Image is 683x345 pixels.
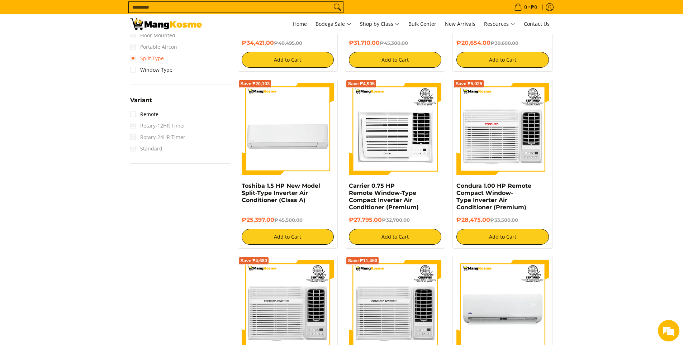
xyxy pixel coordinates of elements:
[456,52,549,68] button: Add to Cart
[242,216,334,224] h6: ₱25,397.00
[455,82,482,86] span: Save ₱5,025
[348,259,377,263] span: Save ₱11,450
[130,120,185,131] span: Rotary-12HR Timer
[242,52,334,68] button: Add to Cart
[37,40,120,49] div: Chat with us now
[523,5,528,10] span: 0
[520,14,553,34] a: Contact Us
[349,216,441,224] h6: ₱27,795.00
[456,182,531,211] a: Condura 1.00 HP Remote Compact Window-Type Inverter Air Conditioner (Premium)
[484,20,515,29] span: Resources
[349,229,441,245] button: Add to Cart
[4,196,137,221] textarea: Type your message and hit 'Enter'
[130,64,172,76] a: Window Type
[456,39,549,47] h6: ₱20,654.00
[316,20,351,29] span: Bodega Sale
[118,4,135,21] div: Minimize live chat window
[242,83,334,175] img: Toshiba 1.5 HP New Model Split-Type Inverter Air Conditioner (Class A)
[349,182,419,211] a: Carrier 0.75 HP Remote Window-Type Compact Inverter Air Conditioner (Premium)
[441,14,479,34] a: New Arrivals
[130,131,185,143] span: Rotary-24HR Timer
[332,2,343,13] button: Search
[242,229,334,245] button: Add to Cart
[130,53,164,64] a: Split Type
[512,3,539,11] span: •
[242,39,334,47] h6: ₱34,421.00
[130,97,152,109] summary: Open
[241,259,267,263] span: Save ₱4,680
[490,40,518,46] del: ₱39,600.00
[289,14,310,34] a: Home
[209,14,553,34] nav: Main Menu
[480,14,519,34] a: Resources
[130,97,152,103] span: Variant
[130,143,162,154] span: Standard
[130,109,158,120] a: Remote
[274,217,303,223] del: ₱45,500.00
[293,20,307,27] span: Home
[380,40,408,46] del: ₱45,300.00
[445,20,475,27] span: New Arrivals
[530,5,538,10] span: ₱0
[274,40,302,46] del: ₱40,495.00
[405,14,440,34] a: Bulk Center
[312,14,355,34] a: Bodega Sale
[456,83,549,175] img: Condura 1.00 HP Remote Compact Window-Type Inverter Air Conditioner (Premium)
[456,229,549,245] button: Add to Cart
[348,82,375,86] span: Save ₱4,905
[242,182,320,203] a: Toshiba 1.5 HP New Model Split-Type Inverter Air Conditioner (Class A)
[241,82,270,86] span: Save ₱20,103
[360,20,400,29] span: Shop by Class
[349,52,441,68] button: Add to Cart
[408,20,436,27] span: Bulk Center
[356,14,403,34] a: Shop by Class
[349,39,441,47] h6: ₱31,710.00
[524,20,550,27] span: Contact Us
[130,18,202,30] img: Bodega Sale Aircon l Mang Kosme: Home Appliances Warehouse Sale Split Type | Page 3
[130,41,177,53] span: Portable Aircon
[490,217,518,223] del: ₱33,500.00
[42,90,99,163] span: We're online!
[130,30,175,41] span: Floor Mounted
[456,216,549,224] h6: ₱28,475.00
[382,217,410,223] del: ₱32,700.00
[349,83,441,175] img: Carrier 0.75 HP Remote Window-Type Compact Inverter Air Conditioner (Premium)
